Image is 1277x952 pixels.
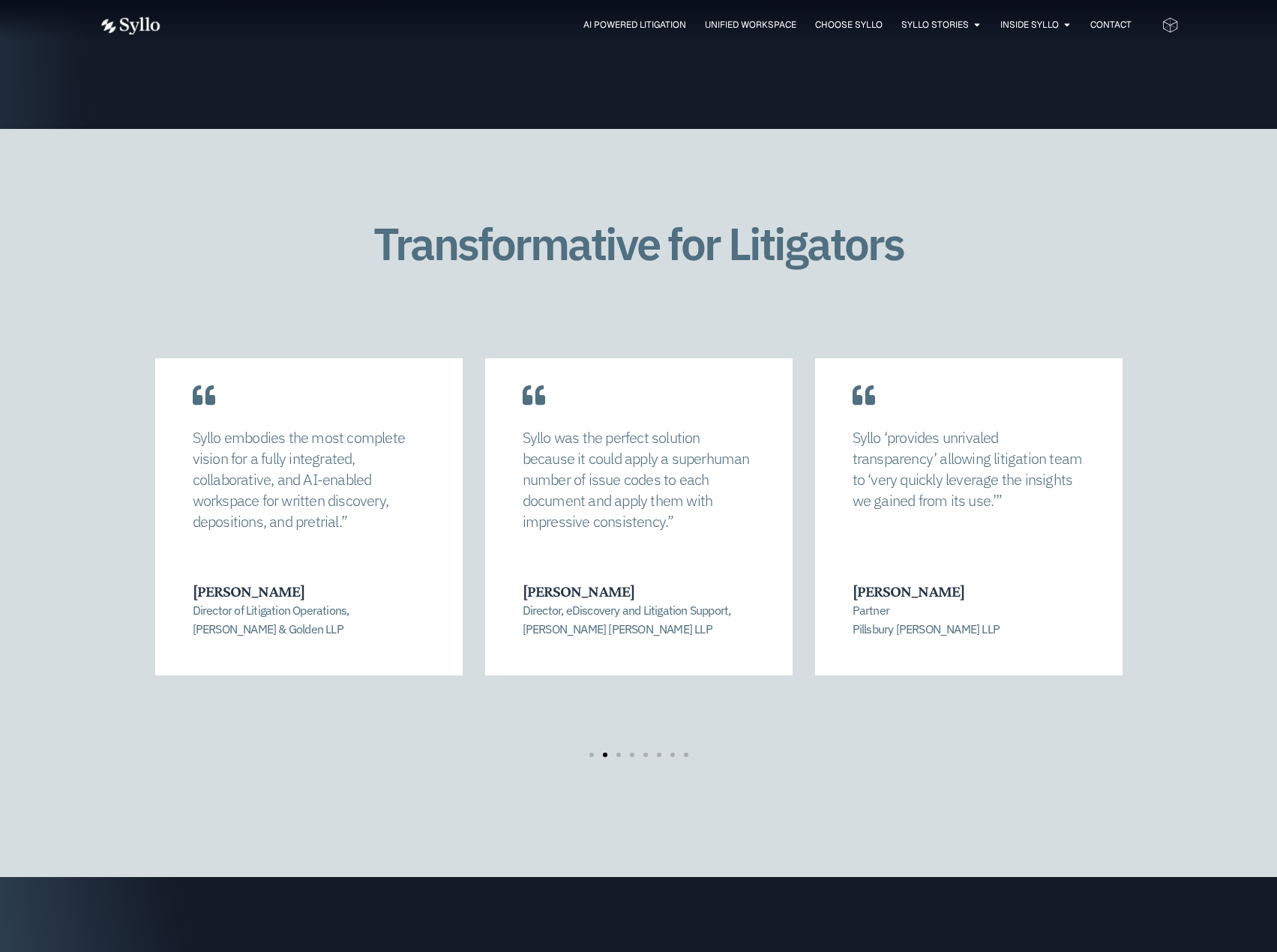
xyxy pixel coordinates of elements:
[684,753,688,757] span: Go to slide 8
[485,358,793,715] div: 3 / 8
[523,427,755,532] p: Syllo was the perfect solution because it could apply a superhuman number of issue codes to each ...
[630,753,634,757] span: Go to slide 4
[523,601,754,638] p: Director, eDiscovery and Litigation Support, [PERSON_NAME] [PERSON_NAME] LLP
[583,18,686,31] a: AI Powered Litigation
[705,18,796,31] a: Unified Workspace
[603,753,607,757] span: Go to slide 2
[589,753,594,757] span: Go to slide 1
[322,219,955,268] h1: Transformative for Litigators
[643,753,648,757] span: Go to slide 5
[193,582,424,601] h3: [PERSON_NAME]
[190,18,1132,32] nav: Menu
[853,427,1085,511] p: Syllo ‘provides unrivaled transparency’ allowing litigation team to ‘very quickly leverage the in...
[815,18,883,31] a: Choose Syllo
[190,18,1132,32] div: Menu Toggle
[853,582,1084,601] h3: [PERSON_NAME]
[155,358,463,715] div: 2 / 8
[853,601,1084,638] p: Partner Pillsbury [PERSON_NAME] LLP
[657,753,661,757] span: Go to slide 6
[523,582,754,601] h3: [PERSON_NAME]
[815,358,1123,715] div: 4 / 8
[1000,18,1059,31] a: Inside Syllo
[193,601,424,638] p: Director of Litigation Operations, [PERSON_NAME] & Golden LLP
[99,16,160,35] img: white logo
[1090,18,1132,31] a: Contact
[670,753,675,757] span: Go to slide 7
[616,753,621,757] span: Go to slide 3
[901,18,969,31] a: Syllo Stories
[155,358,1123,757] div: Carousel
[193,427,425,532] p: Syllo embodies the most complete vision for a fully integrated, collaborative, and AI-enabled wor...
